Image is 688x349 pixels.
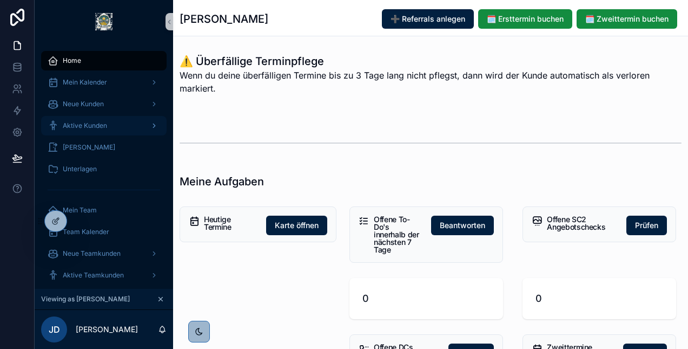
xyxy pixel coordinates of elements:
button: Prüfen [626,216,667,235]
h5: Heutige Termine [204,216,257,231]
img: App logo [95,13,113,30]
a: Unterlagen [41,159,167,179]
a: Neue Teamkunden [41,244,167,263]
span: Home [63,56,81,65]
span: Wenn du deine überfälligen Termine bis zu 3 Tage lang nicht pflegst, dann wird der Kunde automati... [180,69,682,95]
h1: [PERSON_NAME] [180,11,268,27]
span: Team Kalender [63,228,109,236]
span: Beantworten [440,220,485,231]
h1: ⚠️ Überfällige Terminpflege [180,54,682,69]
div: scrollable content [35,43,173,289]
span: 0 [535,291,663,306]
a: Aktive Kunden [41,116,167,135]
span: 🗓️ Zweittermin buchen [585,14,669,24]
a: Neue Kunden [41,94,167,114]
a: [PERSON_NAME] [41,138,167,157]
span: Aktive Teamkunden [63,271,124,280]
button: Beantworten [431,216,494,235]
span: Mein Team [63,206,97,215]
h1: Meine Aufgaben [180,174,264,189]
span: Neue Teamkunden [63,249,121,258]
button: Karte öffnen [266,216,327,235]
span: Karte öffnen [275,220,319,231]
a: Team Kalender [41,222,167,242]
button: 🗓️ Zweittermin buchen [577,9,677,29]
a: Home [41,51,167,70]
a: Mein Kalender [41,73,167,92]
button: 🗓️ Ersttermin buchen [478,9,572,29]
span: JD [49,323,60,336]
button: ➕ Referrals anlegen [382,9,474,29]
span: 🗓️ Ersttermin buchen [487,14,564,24]
span: ➕ Referrals anlegen [391,14,465,24]
span: 0 [362,291,490,306]
h5: Offene SC2 Angebotschecks [547,216,618,231]
span: [PERSON_NAME] [63,143,115,152]
a: Mein Team [41,201,167,220]
span: Mein Kalender [63,78,107,87]
span: Prüfen [635,220,658,231]
a: Aktive Teamkunden [41,266,167,285]
span: Aktive Kunden [63,121,107,130]
span: Viewing as [PERSON_NAME] [41,295,130,303]
p: [PERSON_NAME] [76,324,138,335]
span: Neue Kunden [63,100,104,108]
h5: Offene To-Do's innerhalb der nächsten 7 Tage [374,216,422,254]
span: Unterlagen [63,165,97,173]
